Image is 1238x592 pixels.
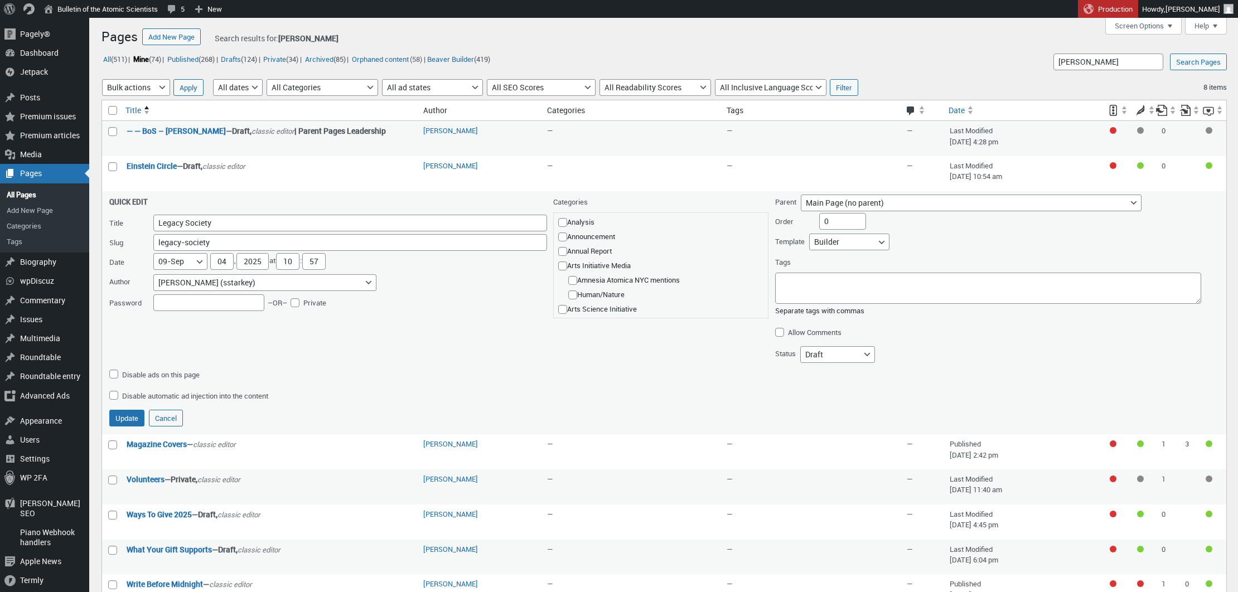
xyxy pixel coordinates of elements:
[568,290,577,299] input: Human/Nature
[109,257,124,267] span: Date
[101,52,492,66] ul: |
[262,52,302,66] li: |
[1110,546,1116,552] div: Focus keyphrase not set
[547,579,553,589] span: —
[142,28,201,45] a: Add New Page
[1110,580,1116,587] div: Focus keyphrase not set
[1179,434,1203,469] td: 3
[944,121,1101,156] td: Last Modified [DATE] 4:28 pm
[1105,18,1182,35] button: Screen Options
[127,544,413,556] strong: —
[153,234,547,251] input: Slug
[173,79,204,96] input: Apply
[1110,162,1116,169] div: Focus keyphrase not set
[558,261,567,270] input: Arts Initiative Media
[775,273,1201,304] textarea: Tags
[302,253,326,270] input: Minute
[1110,475,1116,482] div: Focus keyphrase not set
[220,52,260,66] li: |
[125,105,141,116] span: Title
[109,410,144,426] button: Update
[127,579,413,590] strong: —
[553,193,768,211] span: Categories
[1203,100,1224,120] a: Inclusive language score
[127,509,413,521] strong: —
[1166,4,1220,14] span: [PERSON_NAME]
[262,52,300,65] a: Private(34)
[127,161,413,172] strong: —
[198,509,217,520] span: Draft,
[1170,54,1227,70] input: Search Pages
[127,474,413,486] strong: —
[1185,18,1227,35] button: Help
[775,253,795,271] span: Tags
[149,410,183,426] button: Cancel
[830,79,858,96] input: Filter
[944,504,1101,540] td: Last Modified [DATE] 4:45 pm
[218,544,238,555] span: Draft,
[109,234,153,252] span: Slug
[127,125,413,137] strong: — | Parent Pages Leadership
[122,391,268,401] span: Disable automatic ad injection into the content
[111,54,127,64] span: (511)
[775,328,784,337] input: Allow Comments
[109,192,148,213] legend: Quick Edit
[303,52,347,65] a: Archived(85)
[122,370,200,380] span: Disable ads on this page
[236,253,269,270] input: Year
[1137,475,1144,482] div: Not available
[202,161,245,171] span: classic editor
[800,346,875,363] select: Status
[557,215,594,229] label: Analysis
[1203,82,1227,92] span: 8 items
[423,161,478,171] a: [PERSON_NAME]
[1156,434,1179,469] td: 1
[303,52,349,66] li: |
[127,125,226,136] a: “BoS – Hans Bethe” (Edit)
[944,100,1101,120] a: Date Sort descending.
[1156,469,1179,504] td: 1
[303,298,326,308] span: Private
[291,298,299,307] input: Private
[541,100,721,121] th: Categories
[901,100,944,120] a: Comments Sort ascending.
[423,544,478,554] a: [PERSON_NAME]
[101,52,128,65] a: All(511)
[907,161,913,171] span: —
[109,214,153,232] span: Title
[1179,100,1200,120] a: Received internal links
[278,33,338,43] strong: [PERSON_NAME]
[557,302,637,316] label: Arts Science Initiative
[276,253,299,270] input: Hour
[474,54,490,64] span: (419)
[149,54,161,64] span: (74)
[949,105,965,116] span: Date
[809,234,889,250] select: Template
[350,52,410,65] a: Orphaned content
[183,161,202,171] span: Draft,
[775,344,800,363] span: Status
[333,54,346,64] span: (85)
[209,579,252,589] span: classic editor
[1156,504,1179,540] td: 0
[558,305,567,314] input: Arts Science Initiative
[1156,100,1177,120] a: Outgoing internal links
[101,23,138,47] h1: Pages
[425,52,491,65] a: Beaver Builder(419)
[418,100,541,121] th: Author
[547,474,553,484] span: —
[1206,546,1212,552] div: Good
[547,125,553,135] span: —
[907,544,913,554] span: —
[121,100,418,120] a: Title
[127,579,203,589] a: “Write Before Midnight” (Edit)
[547,509,553,519] span: —
[166,52,217,66] li: |
[557,316,608,331] label: Book Review
[547,439,553,449] span: —
[727,439,733,449] span: —
[423,579,478,589] a: [PERSON_NAME]
[166,52,216,65] a: Published(268)
[727,579,733,589] span: —
[153,215,547,231] input: Title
